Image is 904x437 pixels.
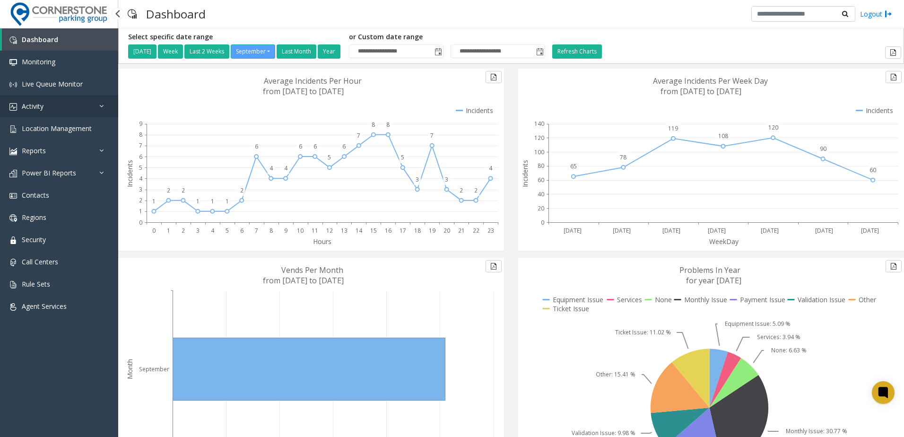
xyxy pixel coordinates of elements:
[312,227,318,235] text: 11
[709,237,739,246] text: WeekDay
[284,164,288,172] text: 4
[596,370,635,378] text: Other: 15.41 %
[653,76,768,86] text: Average Incidents Per Week Day
[9,236,17,244] img: 'icon'
[356,227,363,235] text: 14
[318,44,340,59] button: Year
[400,227,406,235] text: 17
[184,44,229,59] button: Last 2 Weeks
[538,204,544,212] text: 20
[534,134,544,142] text: 120
[255,142,258,150] text: 6
[22,280,50,288] span: Rule Sets
[277,44,316,59] button: Last Month
[269,164,273,172] text: 4
[269,227,273,235] text: 8
[370,227,377,235] text: 15
[570,162,577,170] text: 65
[167,227,170,235] text: 1
[9,36,17,44] img: 'icon'
[869,166,876,174] text: 60
[22,124,92,133] span: Location Management
[328,153,331,161] text: 5
[886,71,902,83] button: Export to pdf
[141,2,210,26] h3: Dashboard
[182,186,185,194] text: 2
[125,359,134,379] text: Month
[815,227,833,235] text: [DATE]
[372,121,375,129] text: 8
[572,429,635,437] text: Validation Issue: 9.98 %
[458,227,465,235] text: 21
[757,333,800,341] text: Services: 3.94 %
[139,175,143,183] text: 4
[385,227,391,235] text: 16
[861,227,879,235] text: [DATE]
[240,227,243,235] text: 6
[771,346,807,354] text: None: 6.63 %
[661,86,741,96] text: from [DATE] to [DATE]
[668,124,678,132] text: 119
[240,186,243,194] text: 2
[349,33,545,41] h5: or Custom date range
[429,227,435,235] text: 19
[679,265,740,275] text: Problems In Year
[552,44,602,59] button: Refresh Charts
[9,125,17,133] img: 'icon'
[538,176,544,184] text: 60
[564,227,582,235] text: [DATE]
[281,265,343,275] text: Vends Per Month
[725,320,791,328] text: Equipment Issue: 5.09 %
[139,185,142,193] text: 3
[139,196,142,204] text: 2
[297,227,304,235] text: 10
[22,146,46,155] span: Reports
[139,141,142,149] text: 7
[313,142,317,150] text: 6
[226,197,229,205] text: 1
[231,44,275,59] button: September
[786,427,847,435] text: Monthly Issue: 30.77 %
[263,86,344,96] text: from [DATE] to [DATE]
[211,197,214,205] text: 1
[718,132,728,140] text: 108
[538,190,544,198] text: 40
[22,302,67,311] span: Agent Services
[620,153,626,161] text: 78
[613,227,631,235] text: [DATE]
[9,103,17,111] img: 'icon'
[226,227,229,235] text: 5
[662,227,680,235] text: [DATE]
[263,275,344,286] text: from [DATE] to [DATE]
[22,102,43,111] span: Activity
[139,131,142,139] text: 8
[761,227,779,235] text: [DATE]
[885,9,892,19] img: logout
[489,164,493,172] text: 4
[341,227,348,235] text: 13
[885,46,901,59] button: Export to pdf
[139,164,142,172] text: 5
[534,45,545,58] span: Toggle popup
[139,218,142,227] text: 0
[473,227,479,235] text: 22
[357,131,360,140] text: 7
[486,260,502,272] button: Export to pdf
[22,35,58,44] span: Dashboard
[486,71,502,83] button: Export to pdf
[460,186,463,194] text: 2
[139,120,142,128] text: 9
[474,186,478,194] text: 2
[22,235,46,244] span: Security
[414,227,421,235] text: 18
[416,175,419,184] text: 3
[9,192,17,200] img: 'icon'
[9,303,17,311] img: 'icon'
[534,120,544,128] text: 140
[9,170,17,177] img: 'icon'
[708,227,726,235] text: [DATE]
[615,328,671,336] text: Ticket Issue: 11.02 %
[860,9,892,19] a: Logout
[820,145,826,153] text: 90
[22,79,83,88] span: Live Queue Monitor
